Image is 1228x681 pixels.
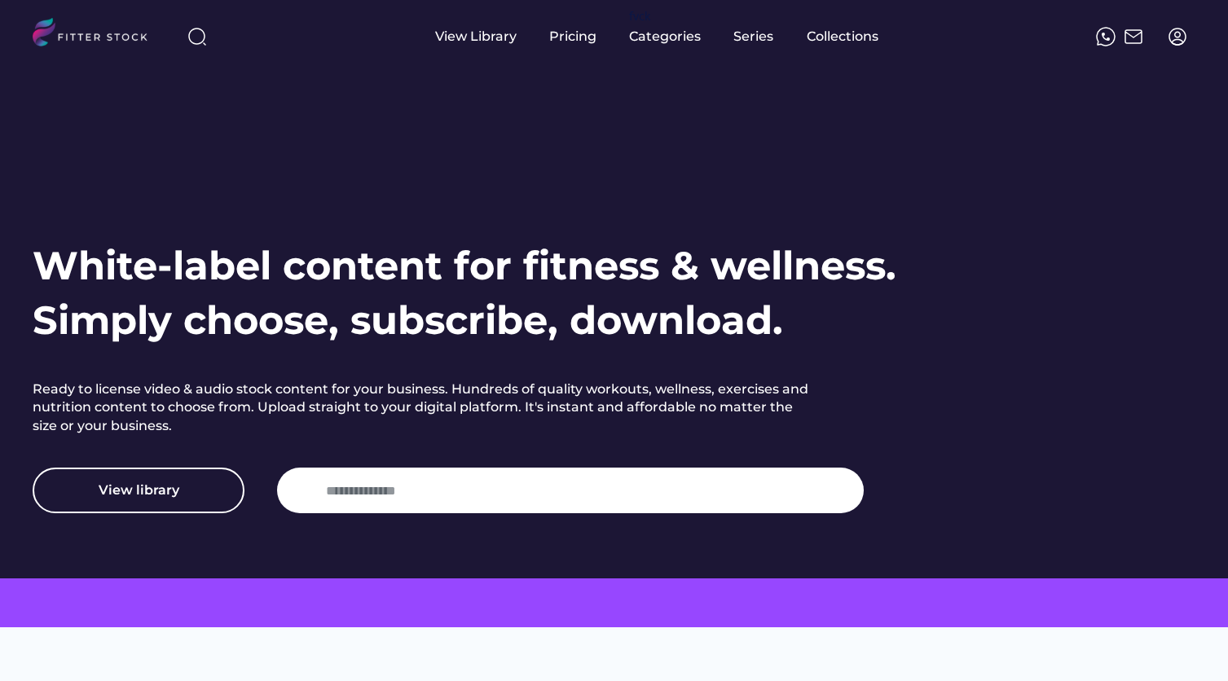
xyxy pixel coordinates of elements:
button: View library [33,468,244,513]
div: fvck [629,8,650,24]
h2: Ready to license video & audio stock content for your business. Hundreds of quality workouts, wel... [33,380,815,435]
div: Categories [629,28,701,46]
img: LOGO.svg [33,18,161,51]
img: meteor-icons_whatsapp%20%281%29.svg [1096,27,1116,46]
div: Collections [807,28,878,46]
div: Pricing [549,28,596,46]
h1: White-label content for fitness & wellness. Simply choose, subscribe, download. [33,239,896,348]
div: View Library [435,28,517,46]
img: yH5BAEAAAAALAAAAAABAAEAAAIBRAA7 [293,481,313,500]
img: search-normal%203.svg [187,27,207,46]
img: profile-circle.svg [1168,27,1187,46]
div: Series [733,28,774,46]
img: Frame%2051.svg [1124,27,1143,46]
